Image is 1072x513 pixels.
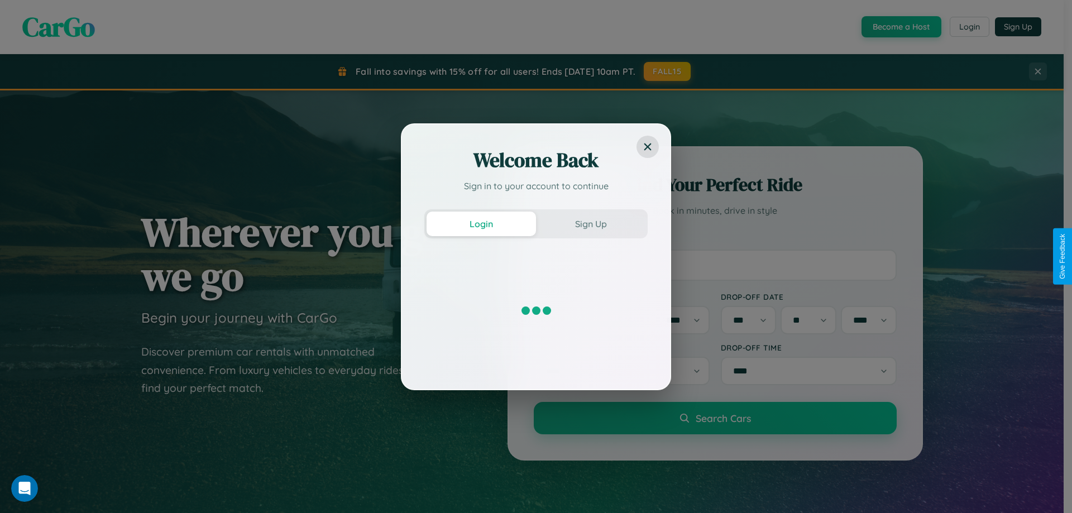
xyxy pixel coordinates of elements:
iframe: Intercom live chat [11,475,38,502]
button: Login [427,212,536,236]
p: Sign in to your account to continue [424,179,648,193]
h2: Welcome Back [424,147,648,174]
button: Sign Up [536,212,645,236]
div: Give Feedback [1059,234,1066,279]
